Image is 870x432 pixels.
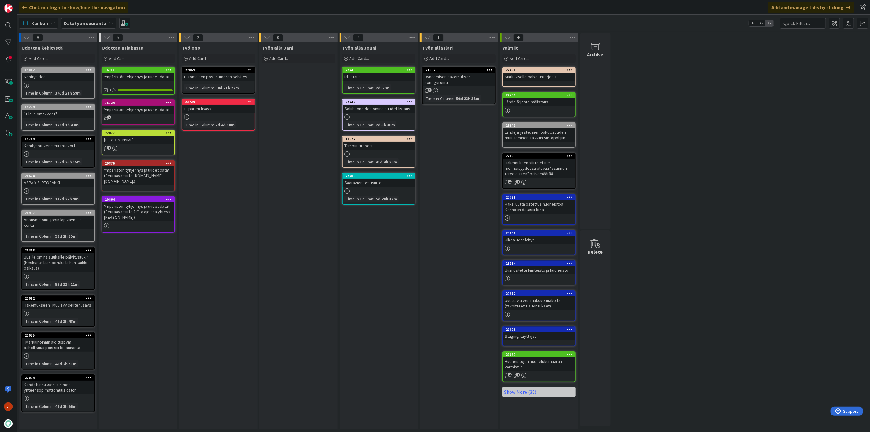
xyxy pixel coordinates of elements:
div: 22034Kohdetunnuksen ja nimen yhteensopimattomuus catch [22,375,94,394]
a: 19972TampuuriraportitTime in Column:41d 4h 28m [342,136,415,168]
div: 22729 [182,99,255,105]
a: 21945Lähdejärjestelmien pakollisuuden muuttaminen kaikkiin siirtopohjiin [502,122,576,148]
div: 20624ASPA X SIIRTOSAKKI [22,173,94,187]
div: Time in Column [24,90,53,96]
div: 22705 [345,174,415,178]
div: Time in Column [24,403,53,410]
a: 22069Ulkomaisen postinumeron selvitysTime in Column:54d 21h 27m [182,67,255,94]
span: 1 [107,146,111,150]
div: 20789 [506,195,575,199]
div: 21514 [506,261,575,266]
div: 20789Kaksi uutta ostettua huoneistoa Kennoon datasiirtona [503,195,575,214]
div: 22098Staging käyttäjät [503,327,575,340]
span: 4 [353,34,363,41]
div: Time in Column [24,233,53,240]
div: Ulkoalueselvitys [503,236,575,244]
div: 21318 [25,248,94,252]
div: 2d 3h 38m [374,121,396,128]
span: Työn alla Jani [262,45,293,51]
div: 21514Uusi ostettu kiinteistö ja huoneisto [503,261,575,274]
div: 21937 [25,211,94,215]
div: ASPA X SIIRTOSAKKI [22,179,94,187]
img: JM [4,402,13,411]
span: Odottaa asiakasta [102,45,143,51]
div: 16711 [102,67,174,73]
span: Add Card... [429,56,449,61]
a: 15882KehitysideatTime in Column:345d 21h 59m [21,67,95,99]
div: Hakemuksen siirto ei tue menneisyydessä olevaa "asunnon tarve alkaen" päivämäärää [503,159,575,178]
div: 20864 [105,197,174,202]
div: 21937 [22,210,94,216]
span: : [213,84,214,91]
div: Soluhuoneiden ominaisuudet listaus [343,105,415,113]
span: 48 [513,34,524,41]
div: 22409 [506,93,575,97]
div: Kehitysideat [22,73,94,81]
div: 18124 [105,101,174,105]
div: Archive [587,51,604,58]
div: 19972 [345,137,415,141]
div: Kaksi uutta ostettua huoneistoa Kennoon datasiirtona [503,200,575,214]
div: Ulkomaisen postinumeron selvitys [182,73,255,81]
span: 2 [508,373,512,377]
span: : [53,121,54,128]
div: 21318Uusille ominaisuuksille päivitystuki? (Keskustellaan porukalla kun kaikki paikalla) [22,248,94,272]
div: Hakemukseen "Muu syy selite" lisäys [22,301,94,309]
div: Time in Column [425,95,453,102]
div: [PERSON_NAME] [102,136,174,144]
div: 22087Huoneistojen huonelukumäärän varmistus [503,352,575,371]
div: 55d 22h 11m [54,281,80,288]
div: 18124Ympäristön tyhjennys ja uudet datat [102,100,174,114]
a: Show More (38) [502,387,576,397]
div: 22746 [345,68,415,72]
div: 2d 4h 10m [214,121,236,128]
div: 54d 21h 27m [214,84,240,91]
div: Saatavien testisiirto [343,179,415,187]
div: 20789 [503,195,575,200]
div: 49d 2h 48m [54,318,78,325]
div: 22034 [22,375,94,381]
div: 21318 [22,248,94,253]
div: 22035 [22,333,94,338]
div: 50d 23h 35m [454,95,481,102]
div: 176d 1h 43m [54,121,80,128]
div: Uusille ominaisuuksille päivitystuki? (Keskustellaan porukalla kun kaikki paikalla) [22,253,94,272]
div: 22069 [185,68,255,72]
div: 22035 [25,333,94,337]
div: 22093 [503,153,575,159]
div: 22093Hakemuksen siirto ei tue menneisyydessä olevaa "asunnon tarve alkaen" päivämäärää [503,153,575,178]
span: 6/6 [110,87,116,93]
span: 5 [113,34,123,41]
div: 22077 [102,130,174,136]
div: Lähdejärjestelmien pakollisuuden muuttaminen kaikkiin siirtopohjiin [503,128,575,142]
div: 41d 4h 28m [374,158,399,165]
span: : [53,318,54,325]
div: 16711 [105,68,174,72]
span: Support [13,1,28,8]
div: Time in Column [24,121,53,128]
span: : [213,121,214,128]
div: 22732 [343,99,415,105]
div: 22098 [503,327,575,332]
div: 20876 [105,161,174,166]
div: 20666 [506,231,575,235]
span: Add Card... [189,56,209,61]
div: 21945 [503,123,575,128]
div: 22490 [506,68,575,72]
div: 22732 [345,100,415,104]
div: 19769 [25,137,94,141]
a: 20789Kaksi uutta ostettua huoneistoa Kennoon datasiirtona [502,194,576,225]
span: : [53,233,54,240]
div: 19972Tampuuriraportit [343,136,415,150]
span: 1 [428,88,432,92]
div: 49d 1h 56m [54,403,78,410]
div: Add and manage tabs by clicking [768,2,854,13]
div: Huoneistojen huonelukumäärän varmistus [503,357,575,371]
div: Ympäristön tyhjennys ja uudet datat [102,73,174,81]
div: 20864 [102,197,174,202]
a: 20864Ympäristön tyhjennys ja uudet datat (Seuraava siirto ? Ota ajoissa yhteys [PERSON_NAME]) [102,196,175,233]
span: : [53,90,54,96]
span: : [53,403,54,410]
a: 18124Ympäristön tyhjennys ja uudet datat [102,99,175,125]
div: 49d 2h 31m [54,360,78,367]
